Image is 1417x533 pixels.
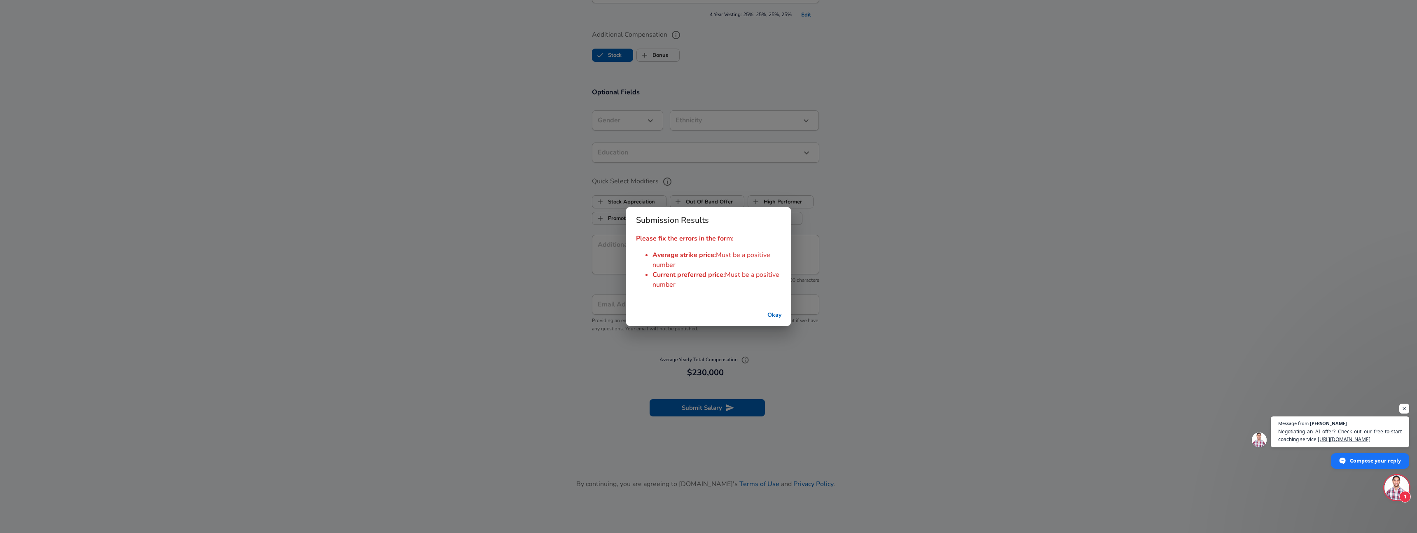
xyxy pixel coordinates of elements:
span: Message from [1278,421,1309,425]
span: [PERSON_NAME] [1310,421,1347,425]
span: Must be a positive number [652,250,770,269]
span: Average strike price : [652,250,716,259]
h2: Submission Results [626,207,791,234]
span: 1 [1399,491,1411,503]
strong: Please fix the errors in the form: [636,234,734,243]
span: Current preferred price : [652,270,725,279]
button: successful-submission-button [761,308,788,323]
div: Open chat [1384,475,1409,500]
span: Must be a positive number [652,270,779,289]
span: Compose your reply [1350,454,1401,468]
span: Negotiating an AI offer? Check out our free-to-start coaching service: [1278,428,1402,443]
